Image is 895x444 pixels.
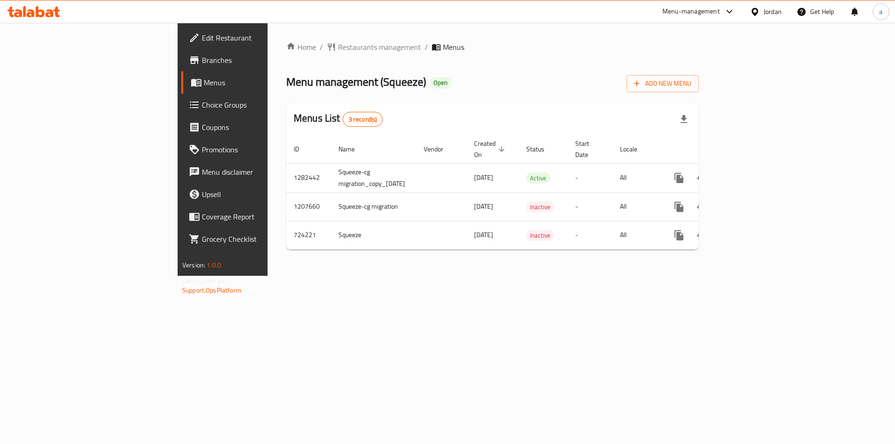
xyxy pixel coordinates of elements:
[626,75,699,92] button: Add New Menu
[474,229,493,241] span: [DATE]
[202,144,320,155] span: Promotions
[526,173,550,184] span: Active
[474,171,493,184] span: [DATE]
[181,205,327,228] a: Coverage Report
[181,116,327,138] a: Coupons
[294,143,311,155] span: ID
[668,224,690,246] button: more
[181,49,327,71] a: Branches
[613,163,661,192] td: All
[474,138,508,160] span: Created On
[568,192,613,221] td: -
[181,27,327,49] a: Edit Restaurant
[202,55,320,66] span: Branches
[331,221,416,249] td: Squeeze
[568,163,613,192] td: -
[443,41,464,53] span: Menus
[343,112,383,127] div: Total records count
[690,167,713,189] button: Change Status
[294,111,383,127] h2: Menus List
[181,228,327,250] a: Grocery Checklist
[181,161,327,183] a: Menu disclaimer
[181,183,327,205] a: Upsell
[430,77,451,89] div: Open
[202,32,320,43] span: Edit Restaurant
[202,233,320,245] span: Grocery Checklist
[879,7,882,17] span: a
[764,7,782,17] div: Jordan
[202,99,320,110] span: Choice Groups
[661,135,765,164] th: Actions
[286,71,426,92] span: Menu management ( Squeeze )
[181,94,327,116] a: Choice Groups
[613,192,661,221] td: All
[338,143,367,155] span: Name
[526,172,550,184] div: Active
[430,79,451,87] span: Open
[343,115,383,124] span: 3 record(s)
[673,108,695,130] div: Export file
[327,41,421,53] a: Restaurants management
[286,41,699,53] nav: breadcrumb
[568,221,613,249] td: -
[202,189,320,200] span: Upsell
[181,71,327,94] a: Menus
[526,201,554,212] div: Inactive
[690,196,713,218] button: Change Status
[668,167,690,189] button: more
[575,138,601,160] span: Start Date
[526,202,554,212] span: Inactive
[613,221,661,249] td: All
[204,77,320,88] span: Menus
[474,200,493,212] span: [DATE]
[182,284,241,296] a: Support.OpsPlatform
[526,143,557,155] span: Status
[202,122,320,133] span: Coupons
[286,135,765,250] table: enhanced table
[668,196,690,218] button: more
[424,143,455,155] span: Vendor
[181,138,327,161] a: Promotions
[182,259,205,271] span: Version:
[338,41,421,53] span: Restaurants management
[331,163,416,192] td: Squeeze-cg migration_copy_[DATE]
[620,143,649,155] span: Locale
[202,211,320,222] span: Coverage Report
[634,78,691,89] span: Add New Menu
[425,41,428,53] li: /
[526,230,554,241] span: Inactive
[182,275,225,287] span: Get support on:
[331,192,416,221] td: Squeeze-cg migration
[202,166,320,178] span: Menu disclaimer
[690,224,713,246] button: Change Status
[207,259,221,271] span: 1.0.0
[662,6,720,17] div: Menu-management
